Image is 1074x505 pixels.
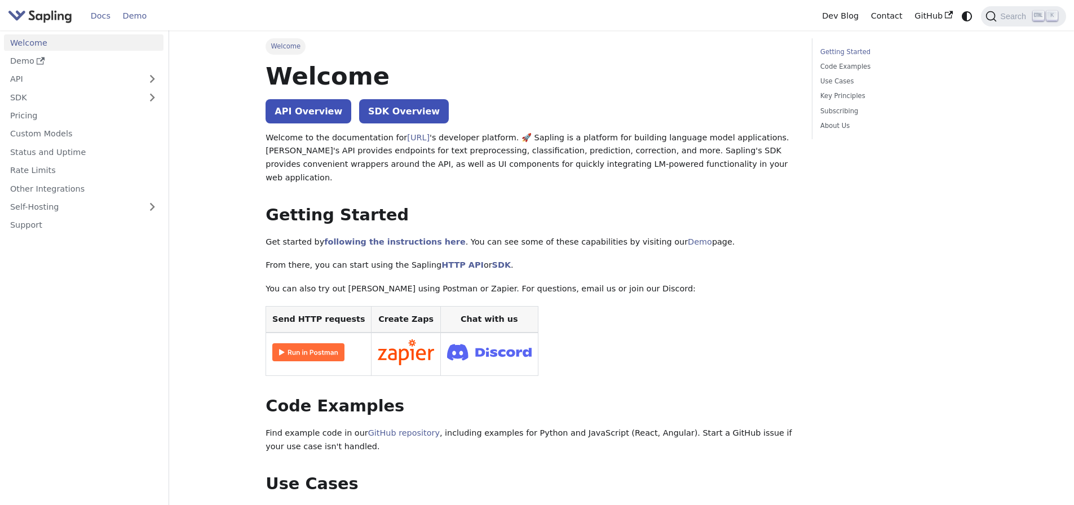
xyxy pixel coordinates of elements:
button: Switch between dark and light mode (currently system mode) [959,8,975,24]
nav: Breadcrumbs [266,38,795,54]
a: Rate Limits [4,162,163,179]
a: Key Principles [820,91,973,101]
h2: Use Cases [266,474,795,494]
img: Join Discord [447,340,532,364]
a: HTTP API [441,260,484,269]
a: Welcome [4,34,163,51]
th: Create Zaps [372,306,441,333]
button: Search (Ctrl+K) [981,6,1066,26]
p: Find example code in our , including examples for Python and JavaScript (React, Angular). Start a... [266,427,795,454]
a: [URL] [407,133,430,142]
a: Support [4,217,163,233]
h2: Getting Started [266,205,795,225]
a: SDK [492,260,511,269]
a: following the instructions here [324,237,465,246]
a: Demo [4,53,163,69]
a: GitHub [908,7,958,25]
span: Welcome [266,38,306,54]
button: Expand sidebar category 'API' [141,71,163,87]
a: Self-Hosting [4,199,163,215]
p: Get started by . You can see some of these capabilities by visiting our page. [266,236,795,249]
a: About Us [820,121,973,131]
a: Demo [688,237,712,246]
a: API [4,71,141,87]
a: API Overview [266,99,351,123]
th: Chat with us [440,306,538,333]
p: Welcome to the documentation for 's developer platform. 🚀 Sapling is a platform for building lang... [266,131,795,185]
a: Getting Started [820,47,973,57]
a: Demo [117,7,153,25]
img: Sapling.ai [8,8,72,24]
a: SDK [4,89,141,105]
span: Search [997,12,1033,21]
img: Run in Postman [272,343,344,361]
a: Pricing [4,108,163,124]
th: Send HTTP requests [266,306,372,333]
a: Dev Blog [816,7,864,25]
a: Contact [865,7,909,25]
a: SDK Overview [359,99,449,123]
img: Connect in Zapier [378,339,434,365]
h2: Code Examples [266,396,795,417]
a: Docs [85,7,117,25]
kbd: K [1046,11,1058,21]
a: Code Examples [820,61,973,72]
a: Other Integrations [4,180,163,197]
a: Use Cases [820,76,973,87]
a: Status and Uptime [4,144,163,160]
button: Expand sidebar category 'SDK' [141,89,163,105]
p: From there, you can start using the Sapling or . [266,259,795,272]
h1: Welcome [266,61,795,91]
a: Subscribing [820,106,973,117]
p: You can also try out [PERSON_NAME] using Postman or Zapier. For questions, email us or join our D... [266,282,795,296]
a: Custom Models [4,126,163,142]
a: Sapling.ai [8,8,76,24]
a: GitHub repository [368,428,440,437]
